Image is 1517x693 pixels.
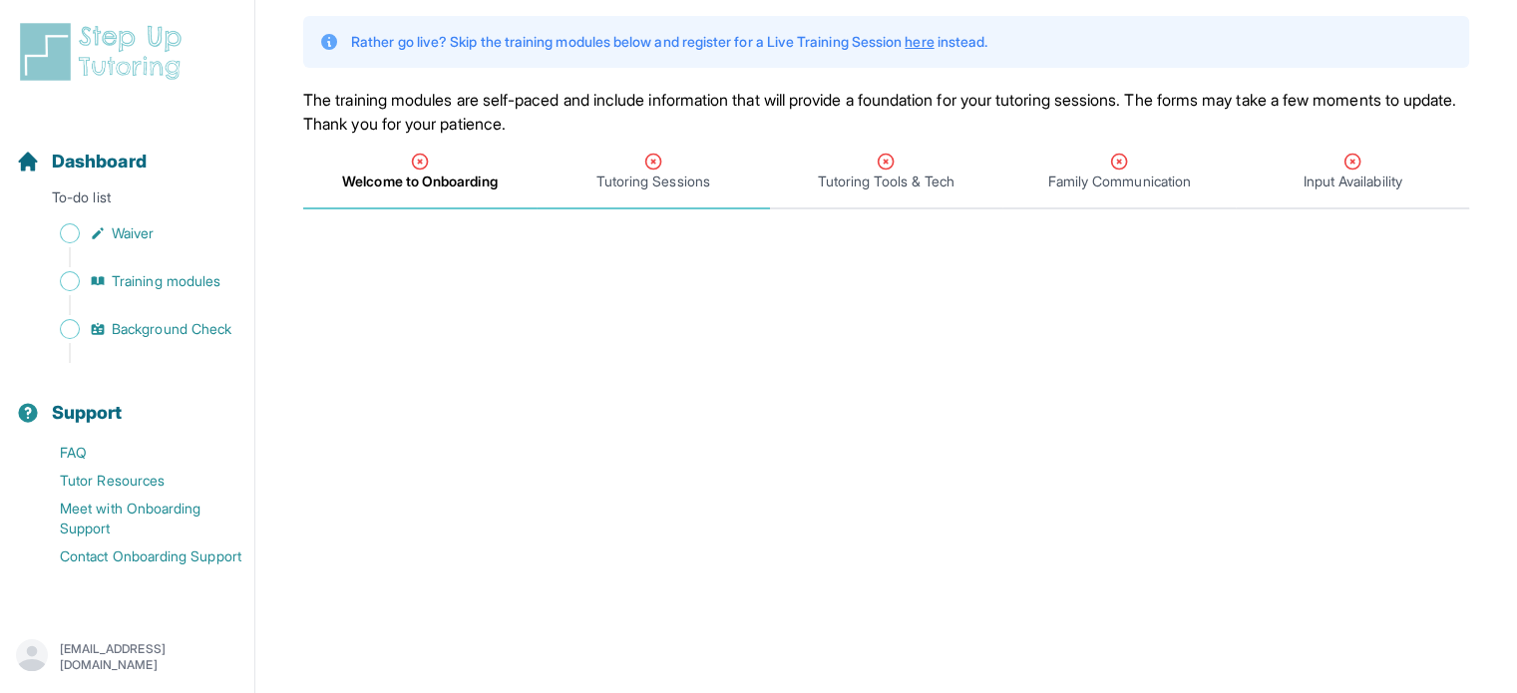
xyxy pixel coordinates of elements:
[52,148,147,175] span: Dashboard
[8,367,246,435] button: Support
[1303,172,1401,191] span: Input Availability
[112,319,231,339] span: Background Check
[342,172,497,191] span: Welcome to Onboarding
[303,136,1469,209] nav: Tabs
[16,542,254,570] a: Contact Onboarding Support
[16,439,254,467] a: FAQ
[818,172,954,191] span: Tutoring Tools & Tech
[112,223,154,243] span: Waiver
[16,148,147,175] a: Dashboard
[16,467,254,495] a: Tutor Resources
[16,219,254,247] a: Waiver
[16,639,238,675] button: [EMAIL_ADDRESS][DOMAIN_NAME]
[16,267,254,295] a: Training modules
[596,172,710,191] span: Tutoring Sessions
[60,641,238,673] p: [EMAIL_ADDRESS][DOMAIN_NAME]
[905,33,934,50] a: here
[16,315,254,343] a: Background Check
[8,116,246,183] button: Dashboard
[112,271,220,291] span: Training modules
[351,32,987,52] p: Rather go live? Skip the training modules below and register for a Live Training Session instead.
[52,399,123,427] span: Support
[16,495,254,542] a: Meet with Onboarding Support
[1048,172,1191,191] span: Family Communication
[16,20,193,84] img: logo
[8,187,246,215] p: To-do list
[303,88,1469,136] p: The training modules are self-paced and include information that will provide a foundation for yo...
